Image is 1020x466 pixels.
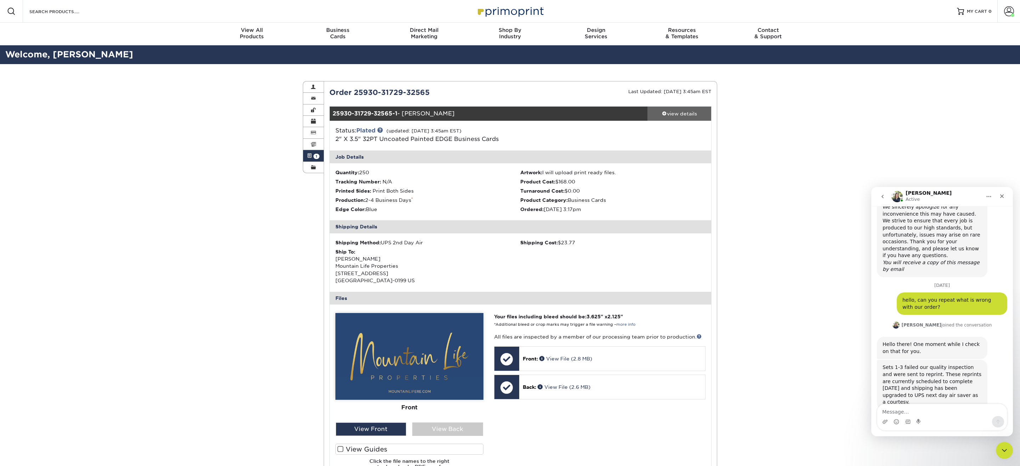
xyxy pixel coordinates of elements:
[725,27,811,33] span: Contact
[6,106,136,133] div: Douglas says…
[520,206,544,212] strong: Ordered:
[6,173,136,239] div: Irene says…
[520,240,558,245] strong: Shipping Cost:
[996,442,1013,459] iframe: Intercom live chat
[330,150,712,163] div: Job Details
[467,27,553,40] div: Industry
[330,126,584,143] div: Status:
[330,292,712,305] div: Files
[538,384,590,390] a: View File (2.6 MB)
[607,314,620,319] span: 2.125
[553,23,639,45] a: DesignServices
[295,27,381,33] span: Business
[11,232,17,238] button: Upload attachment
[22,232,28,238] button: Emoji picker
[209,23,295,45] a: View AllProducts
[6,173,116,223] div: Sets 1-3 failed our quality inspection and were sent to reprint. These reprints are currently sch...
[121,229,133,240] button: Send a message…
[475,4,545,19] img: Primoprint
[725,23,811,45] a: Contact& Support
[386,128,461,133] small: (updated: [DATE] 3:45am EST)
[494,322,635,327] small: *Additional bleed or crop marks may trigger a file warning –
[295,27,381,40] div: Cards
[11,17,110,86] div: We sincerely apologize for any inconvenience this may have caused. We strive to ensure that every...
[967,8,987,15] span: MY CART
[333,110,397,117] strong: 25930-31729-32565-1
[6,217,136,229] textarea: Message…
[616,322,635,327] a: more info
[335,240,381,245] strong: Shipping Method:
[6,150,116,172] div: Hello there! One moment while I check on that for you.Add reaction
[209,27,295,40] div: Products
[871,187,1013,436] iframe: Intercom live chat
[335,239,521,246] div: UPS 2nd Day Air
[381,27,467,33] span: Direct Mail
[553,27,639,40] div: Services
[335,206,521,213] li: Blue
[647,110,711,117] div: view details
[639,23,725,45] a: Resources& Templates
[335,169,521,176] li: 250
[520,197,568,203] strong: Product Category:
[381,27,467,40] div: Marketing
[335,197,521,204] li: 2-4 Business Days
[335,188,371,194] strong: Printed Sides:
[31,110,130,124] div: hello, can you repeat what is wrong with our order?
[520,187,705,194] li: $0.00
[34,232,39,238] button: Gif picker
[520,188,565,194] strong: Turnaround Cost:
[29,7,98,16] input: SEARCH PRODUCTS.....
[335,248,521,284] div: [PERSON_NAME] Mountain Life Properties [STREET_ADDRESS] [GEOGRAPHIC_DATA]-0199 US
[520,178,705,185] li: $168.00
[330,107,648,121] div: - [PERSON_NAME]
[988,9,992,14] span: 0
[382,179,392,184] span: N/A
[539,356,592,362] a: View File (2.8 MB)
[11,73,108,85] i: You will receive a copy of this message by email
[335,197,365,203] strong: Production:
[335,206,366,212] strong: Edge Color:
[30,135,121,141] div: joined the conversation
[324,87,521,98] div: Order 25930-31729-32565
[553,27,639,33] span: Design
[373,188,414,194] span: Print Both Sides
[295,23,381,45] a: BusinessCards
[30,136,70,141] b: [PERSON_NAME]
[11,177,110,219] div: Sets 1-3 failed our quality inspection and were sent to reprint. These reprints are currently sch...
[335,444,483,455] label: View Guides
[467,23,553,45] a: Shop ByIndustry
[25,106,136,128] div: hello, can you repeat what is wrong with our order?
[21,135,28,142] img: Profile image for Irene
[381,23,467,45] a: Direct MailMarketing
[335,179,381,184] strong: Tracking Number:
[586,314,601,319] span: 3.625
[330,220,712,233] div: Shipping Details
[303,150,324,161] a: 1
[467,27,553,33] span: Shop By
[209,27,295,33] span: View All
[494,333,705,340] p: All files are inspected by a member of our processing team prior to production.
[639,27,725,33] span: Resources
[335,136,499,142] a: 2" X 3.5" 32PT Uncoated Painted EDGE Business Cards
[494,314,623,319] strong: Your files including bleed should be: " x "
[335,400,483,415] div: Front
[628,89,712,94] small: Last Updated: [DATE] 3:45am EST
[725,27,811,40] div: & Support
[336,422,407,436] div: View Front
[45,232,51,238] button: Start recording
[356,127,375,134] a: Plated
[520,170,542,175] strong: Artwork:
[520,239,705,246] div: $23.77
[523,356,538,362] span: Front:
[520,197,705,204] li: Business Cards
[639,27,725,40] div: & Templates
[11,154,110,168] div: Hello there! One moment while I check on that for you.
[520,206,705,213] li: [DATE] 3:17pm
[520,179,555,184] strong: Product Cost:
